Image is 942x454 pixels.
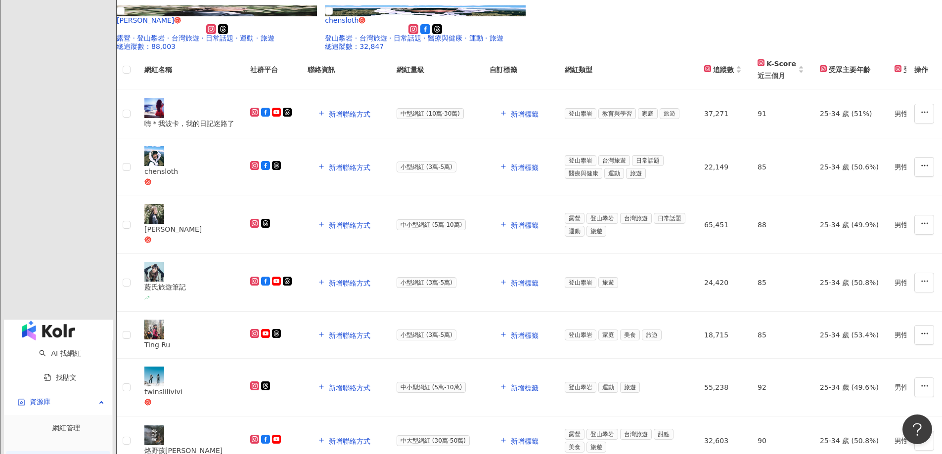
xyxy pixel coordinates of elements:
div: 37,271 [704,108,742,119]
span: 旅遊 [598,277,618,288]
span: 登山攀岩 [586,213,618,224]
div: 25-34 歲 (53.4%) [820,330,879,340]
div: 登山攀岩 · 台灣旅遊 · 日常話題 · 醫療與健康 · 運動 · 旅遊 [325,34,525,42]
span: 台灣旅遊 [620,429,652,440]
span: 日常話題 [654,213,685,224]
th: 聯絡資訊 [300,50,389,89]
span: 登山攀岩 [565,330,596,340]
div: 85 [758,162,804,172]
span: 新增標籤 [511,279,538,287]
div: 24,420 [704,277,742,288]
div: 25-34 歲 (50.8%) [820,435,879,446]
th: 網紅名稱 [136,50,242,89]
img: KOL Avatar [144,320,164,339]
button: 新增聯絡方式 [308,104,381,124]
span: 總追蹤數 ： 32,847 [325,42,384,50]
div: 55,238 [704,382,742,393]
button: 新增標籤 [490,431,549,451]
th: 網紅量級 [389,50,482,89]
button: 新增聯絡方式 [308,325,381,345]
img: KOL Avatar [117,5,317,16]
span: 露營 [565,429,584,440]
span: 中大型網紅 (30萬-50萬) [397,435,470,446]
img: KOL Avatar [144,262,164,282]
div: 85 [758,330,804,340]
span: 新增標籤 [511,164,538,171]
span: 資源庫 [30,391,50,413]
span: 家庭 [598,330,618,340]
th: 社群平台 [242,50,300,89]
div: 18,715 [704,330,742,340]
span: 總追蹤數 ： 88,003 [117,42,176,50]
span: 旅遊 [586,226,606,237]
span: 中型網紅 (10萬-30萬) [397,108,464,119]
div: 22,149 [704,162,742,172]
div: 25-34 歲 (50.8%) [820,277,879,288]
span: 新增標籤 [511,437,538,445]
div: 受眾主要年齡 [820,64,879,75]
th: 自訂標籤 [482,50,557,89]
a: 網紅管理 [52,424,80,432]
div: 25-34 歲 (51%) [820,108,879,119]
div: 90 [758,435,804,446]
div: 32,603 [704,435,742,446]
span: 台灣旅遊 [620,213,652,224]
div: twinslilivivi [144,386,234,397]
span: 醫療與健康 [565,168,602,179]
span: 台灣旅遊 [598,155,630,166]
span: 新增聯絡方式 [329,221,370,229]
span: 運動 [565,226,584,237]
span: 登山攀岩 [565,108,596,119]
img: logo [22,321,75,340]
span: 旅遊 [660,108,679,119]
span: 新增聯絡方式 [329,437,370,445]
div: 92 [758,382,804,393]
span: 日常話題 [632,155,664,166]
img: KOL Avatar [144,98,164,118]
span: 旅遊 [642,330,662,340]
span: 登山攀岩 [586,429,618,440]
button: 新增聯絡方式 [308,157,381,177]
span: 新增聯絡方式 [329,279,370,287]
span: 美食 [565,442,584,453]
div: [PERSON_NAME] [144,224,234,235]
img: KOL Avatar [325,5,525,16]
div: 25-34 歲 (50.6%) [820,162,879,172]
span: 中小型網紅 (5萬-10萬) [397,219,466,230]
span: 家庭 [638,108,658,119]
span: chensloth [325,16,359,24]
button: 新增標籤 [490,325,549,345]
span: 近三個月 [758,70,796,81]
div: 露營 · 登山攀岩 · 台灣旅遊 · 日常話題 · 運動 · 旅遊 [117,34,317,42]
span: 小型網紅 (3萬-5萬) [397,330,456,340]
button: 新增聯絡方式 [308,215,381,235]
span: 露營 [565,213,584,224]
span: 旅遊 [620,382,640,393]
div: chensloth [144,166,234,177]
span: 小型網紅 (3萬-5萬) [397,162,456,172]
span: 美食 [620,330,640,340]
button: 新增標籤 [490,104,549,124]
button: 新增標籤 [490,215,549,235]
span: 登山攀岩 [565,155,596,166]
button: 新增標籤 [490,377,549,397]
a: 找貼文 [44,373,77,381]
div: 25-34 歲 (49.6%) [820,382,879,393]
span: 新增標籤 [511,110,538,118]
img: KOL Avatar [144,204,164,224]
div: 藍氏旅遊筆記 [144,282,234,292]
span: 新增聯絡方式 [329,110,370,118]
div: 嗨＊我波卡，我的日記迷路了 [144,118,234,129]
div: K-Score [758,58,796,69]
span: 登山攀岩 [565,277,596,288]
span: 登山攀岩 [565,382,596,393]
div: 追蹤數 [704,64,734,75]
span: 運動 [604,168,624,179]
button: 新增標籤 [490,273,549,292]
span: 新增標籤 [511,221,538,229]
a: searchAI 找網紅 [39,349,81,357]
div: 25-34 歲 (49.9%) [820,219,879,230]
div: 85 [758,277,804,288]
img: KOL Avatar [144,146,164,166]
span: 旅遊 [626,168,646,179]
